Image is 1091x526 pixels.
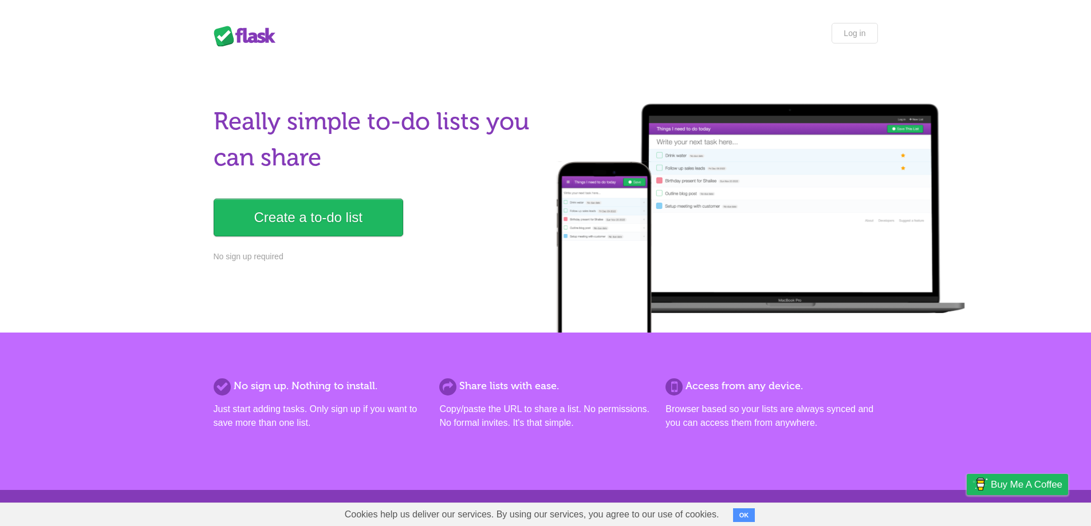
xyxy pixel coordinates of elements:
p: Browser based so your lists are always synced and you can access them from anywhere. [665,402,877,430]
h2: Access from any device. [665,378,877,394]
button: OK [733,508,755,522]
img: Buy me a coffee [972,474,988,494]
h1: Really simple to-do lists you can share [214,104,539,176]
h2: Share lists with ease. [439,378,651,394]
p: No sign up required [214,251,539,263]
h2: No sign up. Nothing to install. [214,378,426,394]
span: Cookies help us deliver our services. By using our services, you agree to our use of cookies. [333,503,731,526]
a: Create a to-do list [214,199,403,236]
div: Flask Lists [214,26,282,46]
p: Copy/paste the URL to share a list. No permissions. No formal invites. It's that simple. [439,402,651,430]
a: Log in [832,23,877,43]
span: Buy me a coffee [991,474,1062,495]
a: Buy me a coffee [967,474,1068,495]
p: Just start adding tasks. Only sign up if you want to save more than one list. [214,402,426,430]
